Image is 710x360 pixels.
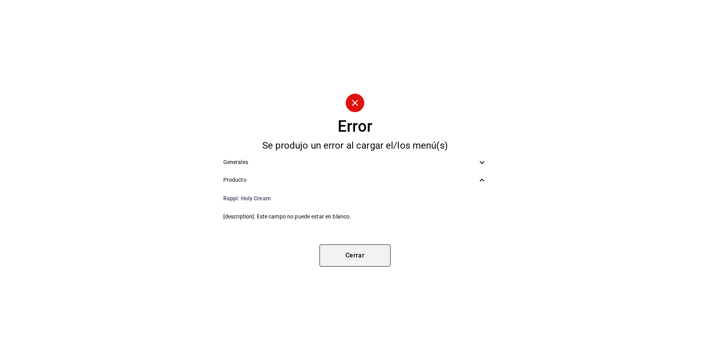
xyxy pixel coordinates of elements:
[223,176,478,184] span: Producto
[338,119,372,134] div: Error
[217,189,493,208] li: Holy Cream
[217,141,493,150] div: Se produjo un error al cargar el/los menú(s)
[217,153,493,171] div: Generales
[319,244,390,267] button: Cerrar
[223,213,487,221] span: [description]: Este campo no puede estar en blanco.
[217,171,493,189] div: Producto
[223,195,240,201] span: Rappi :
[223,158,478,166] span: Generales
